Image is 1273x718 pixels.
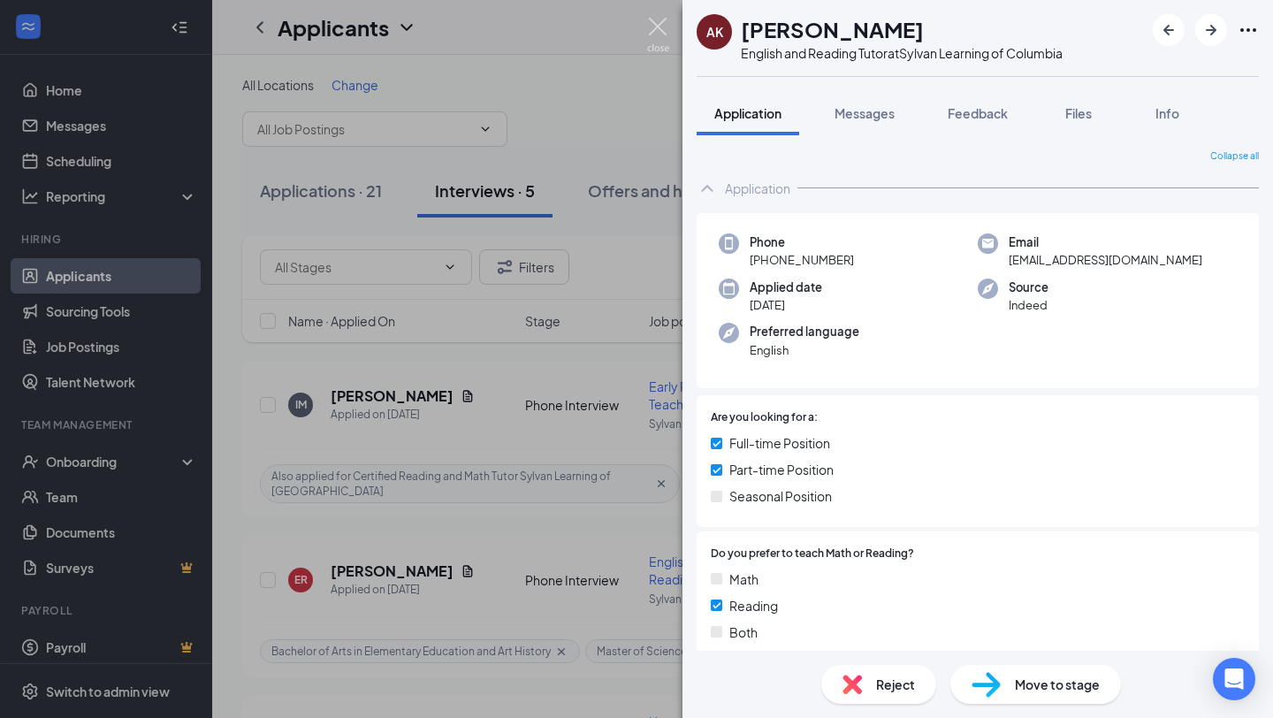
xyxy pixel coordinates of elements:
[1210,149,1259,164] span: Collapse all
[750,251,854,269] span: [PHONE_NUMBER]
[729,460,834,479] span: Part-time Position
[1195,14,1227,46] button: ArrowRight
[750,233,854,251] span: Phone
[750,279,822,296] span: Applied date
[750,323,859,340] span: Preferred language
[725,179,790,197] div: Application
[741,44,1063,62] div: English and Reading Tutor at Sylvan Learning of Columbia
[1009,296,1048,314] span: Indeed
[1238,19,1259,41] svg: Ellipses
[711,409,818,426] span: Are you looking for a:
[1201,19,1222,41] svg: ArrowRight
[1009,279,1048,296] span: Source
[1158,19,1179,41] svg: ArrowLeftNew
[706,23,723,41] div: AK
[1213,658,1255,700] div: Open Intercom Messenger
[714,105,781,121] span: Application
[876,675,915,694] span: Reject
[1153,14,1185,46] button: ArrowLeftNew
[729,623,758,642] span: Both
[1015,675,1100,694] span: Move to stage
[711,546,914,562] span: Do you prefer to teach Math or Reading?
[741,14,924,44] h1: [PERSON_NAME]
[697,178,718,199] svg: ChevronUp
[750,341,859,359] span: English
[835,105,895,121] span: Messages
[1155,105,1179,121] span: Info
[729,569,758,589] span: Math
[729,433,830,453] span: Full-time Position
[750,296,822,314] span: [DATE]
[1065,105,1092,121] span: Files
[1009,233,1202,251] span: Email
[948,105,1008,121] span: Feedback
[1009,251,1202,269] span: [EMAIL_ADDRESS][DOMAIN_NAME]
[729,486,832,506] span: Seasonal Position
[729,596,778,615] span: Reading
